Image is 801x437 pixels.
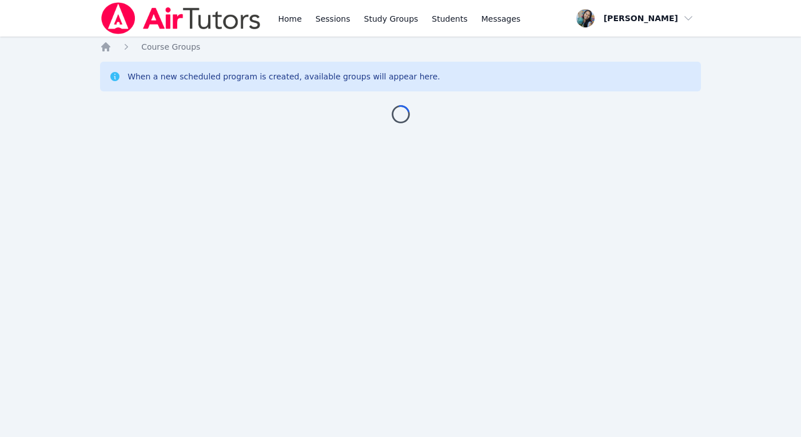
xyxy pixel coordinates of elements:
[141,41,200,53] a: Course Groups
[141,42,200,51] span: Course Groups
[100,41,701,53] nav: Breadcrumb
[481,13,521,25] span: Messages
[100,2,262,34] img: Air Tutors
[127,71,440,82] div: When a new scheduled program is created, available groups will appear here.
